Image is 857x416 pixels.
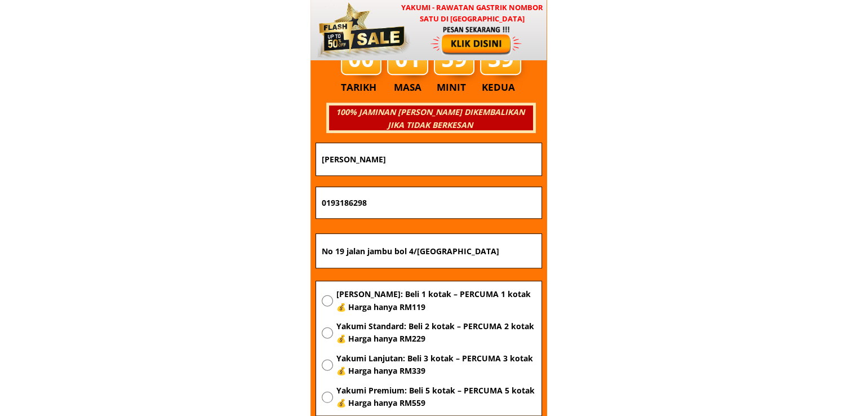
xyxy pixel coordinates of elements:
h3: YAKUMI - Rawatan Gastrik Nombor Satu di [GEOGRAPHIC_DATA] [398,2,546,25]
input: Nama penuh [319,143,539,175]
input: Alamat [319,234,539,268]
span: Yakumi Premium: Beli 5 kotak – PERCUMA 5 kotak 💰 Harga hanya RM559 [336,384,535,410]
h3: 100% JAMINAN [PERSON_NAME] DIKEMBALIKAN JIKA TIDAK BERKESAN [327,106,532,131]
h3: MASA [389,79,427,95]
span: [PERSON_NAME]: Beli 1 kotak – PERCUMA 1 kotak 💰 Harga hanya RM119 [336,288,535,313]
span: Yakumi Lanjutan: Beli 3 kotak – PERCUMA 3 kotak 💰 Harga hanya RM339 [336,352,535,378]
h3: TARIKH [341,79,388,95]
h3: MINIT [437,79,470,95]
span: Yakumi Standard: Beli 2 kotak – PERCUMA 2 kotak 💰 Harga hanya RM229 [336,320,535,346]
h3: KEDUA [482,79,518,95]
input: Nombor Telefon Bimbit [319,187,539,219]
